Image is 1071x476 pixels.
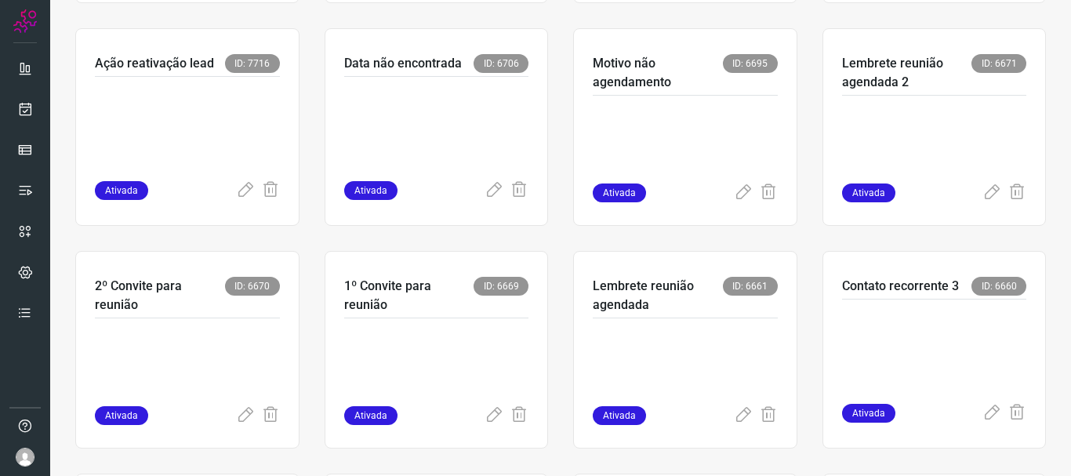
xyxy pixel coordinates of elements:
[344,277,474,314] p: 1º Convite para reunião
[13,9,37,33] img: Logo
[971,54,1026,73] span: ID: 6671
[16,448,34,467] img: avatar-user-boy.jpg
[225,277,280,296] span: ID: 6670
[593,277,723,314] p: Lembrete reunião agendada
[474,54,528,73] span: ID: 6706
[344,54,462,73] p: Data não encontrada
[95,181,148,200] span: Ativada
[344,406,398,425] span: Ativada
[842,277,959,296] p: Contato recorrente 3
[593,54,723,92] p: Motivo não agendamento
[225,54,280,73] span: ID: 7716
[95,406,148,425] span: Ativada
[593,406,646,425] span: Ativada
[723,54,778,73] span: ID: 6695
[593,183,646,202] span: Ativada
[95,54,214,73] p: Ação reativação lead
[842,404,895,423] span: Ativada
[842,54,972,92] p: Lembrete reunião agendada 2
[95,277,225,314] p: 2º Convite para reunião
[842,183,895,202] span: Ativada
[723,277,778,296] span: ID: 6661
[344,181,398,200] span: Ativada
[474,277,528,296] span: ID: 6669
[971,277,1026,296] span: ID: 6660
